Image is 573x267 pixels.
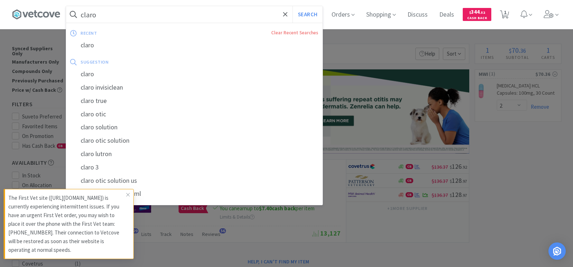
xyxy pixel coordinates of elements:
a: 1 [497,12,512,19]
div: claro solution [66,121,322,134]
div: claro 3 [66,161,322,174]
div: claro otic solution us [66,174,322,188]
input: Search by item, sku, manufacturer, ingredient, size... [66,6,322,23]
div: claro lutron [66,147,322,161]
div: claro [66,39,322,52]
div: claro otic solution [66,134,322,147]
div: recent [81,27,184,39]
div: claro true [66,94,322,108]
div: claro [66,68,322,81]
p: The First Vet site ([URL][DOMAIN_NAME]) is currently experiencing intermittent issues. If you hav... [8,194,126,254]
div: claro invisiclean [66,81,322,94]
a: Clear Recent Searches [271,30,318,36]
span: 344 [469,8,485,15]
div: claro otic solution 1ml [66,187,322,201]
div: suggestion [81,56,213,68]
div: claro otic [66,108,322,121]
span: Cash Back [467,16,487,21]
a: Deals [436,12,457,18]
a: Discuss [405,12,431,18]
div: Open Intercom Messenger [548,242,566,260]
a: $344.52Cash Back [463,5,491,24]
span: . 52 [480,10,485,15]
button: Search [292,6,322,23]
span: $ [469,10,471,15]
